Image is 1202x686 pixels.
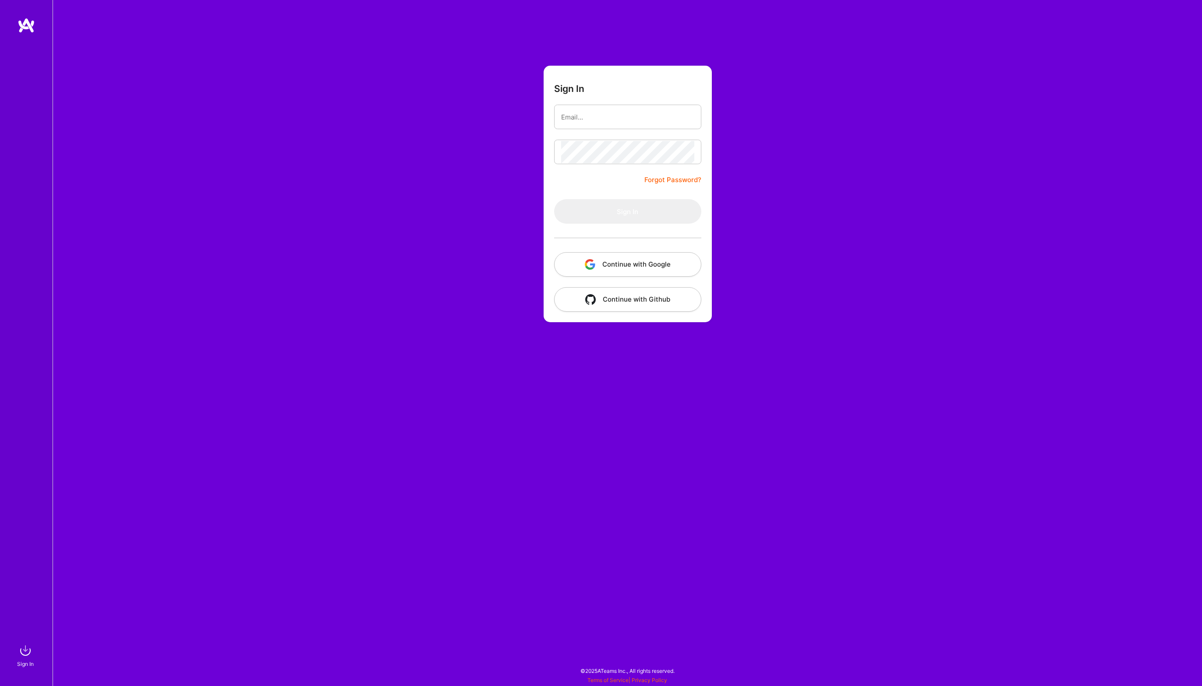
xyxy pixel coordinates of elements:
[17,642,34,659] img: sign in
[18,18,35,33] img: logo
[554,199,701,224] button: Sign In
[585,259,595,270] img: icon
[18,642,34,668] a: sign inSign In
[554,83,584,94] h3: Sign In
[554,287,701,312] button: Continue with Github
[554,252,701,277] button: Continue with Google
[644,175,701,185] a: Forgot Password?
[17,659,34,668] div: Sign In
[587,677,667,683] span: |
[632,677,667,683] a: Privacy Policy
[53,660,1202,682] div: © 2025 ATeams Inc., All rights reserved.
[585,294,596,305] img: icon
[561,106,694,128] input: Email...
[587,677,629,683] a: Terms of Service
